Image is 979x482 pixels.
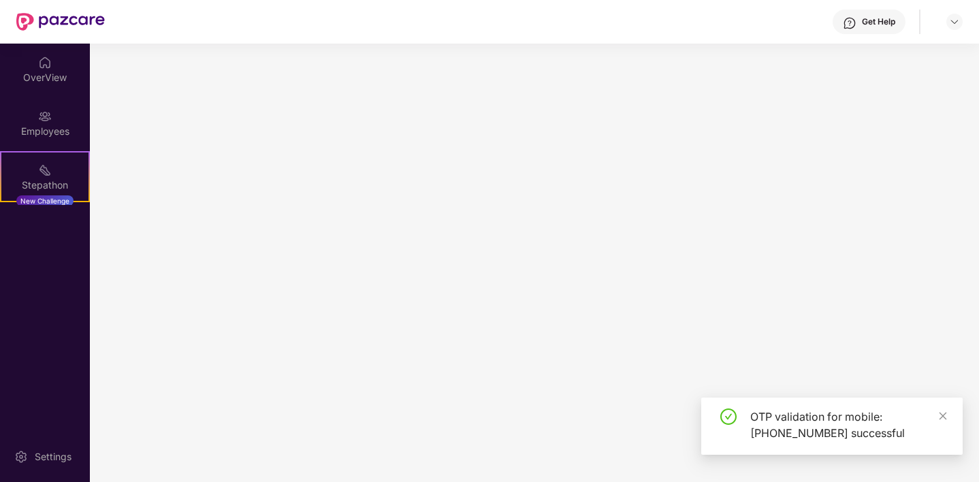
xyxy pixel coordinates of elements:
[720,408,737,425] span: check-circle
[750,408,946,441] div: OTP validation for mobile: [PHONE_NUMBER] successful
[843,16,856,30] img: svg+xml;base64,PHN2ZyBpZD0iSGVscC0zMngzMiIgeG1sbnM9Imh0dHA6Ly93d3cudzMub3JnLzIwMDAvc3ZnIiB3aWR0aD...
[38,56,52,69] img: svg+xml;base64,PHN2ZyBpZD0iSG9tZSIgeG1sbnM9Imh0dHA6Ly93d3cudzMub3JnLzIwMDAvc3ZnIiB3aWR0aD0iMjAiIG...
[16,13,105,31] img: New Pazcare Logo
[949,16,960,27] img: svg+xml;base64,PHN2ZyBpZD0iRHJvcGRvd24tMzJ4MzIiIHhtbG5zPSJodHRwOi8vd3d3LnczLm9yZy8yMDAwL3N2ZyIgd2...
[1,178,89,192] div: Stepathon
[938,411,948,421] span: close
[862,16,895,27] div: Get Help
[38,110,52,123] img: svg+xml;base64,PHN2ZyBpZD0iRW1wbG95ZWVzIiB4bWxucz0iaHR0cDovL3d3dy53My5vcmcvMjAwMC9zdmciIHdpZHRoPS...
[38,163,52,177] img: svg+xml;base64,PHN2ZyB4bWxucz0iaHR0cDovL3d3dy53My5vcmcvMjAwMC9zdmciIHdpZHRoPSIyMSIgaGVpZ2h0PSIyMC...
[14,450,28,464] img: svg+xml;base64,PHN2ZyBpZD0iU2V0dGluZy0yMHgyMCIgeG1sbnM9Imh0dHA6Ly93d3cudzMub3JnLzIwMDAvc3ZnIiB3aW...
[31,450,76,464] div: Settings
[16,195,74,206] div: New Challenge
